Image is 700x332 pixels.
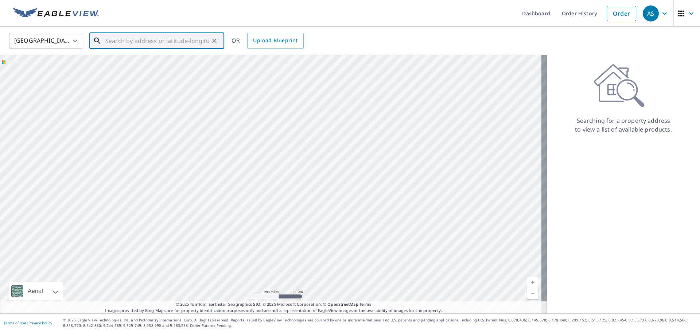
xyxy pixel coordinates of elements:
[9,282,63,300] div: Aerial
[63,317,696,328] p: © 2025 Eagle View Technologies, Inc. and Pictometry International Corp. All Rights Reserved. Repo...
[4,321,52,325] p: |
[359,301,372,307] a: Terms
[9,31,82,51] div: [GEOGRAPHIC_DATA]
[13,8,99,19] img: EV Logo
[253,36,297,45] span: Upload Blueprint
[176,301,372,308] span: © 2025 TomTom, Earthstar Geographics SIO, © 2025 Microsoft Corporation, ©
[28,320,52,325] a: Privacy Policy
[232,33,304,49] div: OR
[527,288,538,299] a: Current Level 5, Zoom Out
[26,282,45,300] div: Aerial
[105,31,209,51] input: Search by address or latitude-longitude
[643,5,659,22] div: AS
[575,116,672,134] p: Searching for a property address to view a list of available products.
[607,6,636,21] a: Order
[4,320,26,325] a: Terms of Use
[527,277,538,288] a: Current Level 5, Zoom In
[209,36,219,46] button: Clear
[327,301,358,307] a: OpenStreetMap
[247,33,303,49] a: Upload Blueprint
